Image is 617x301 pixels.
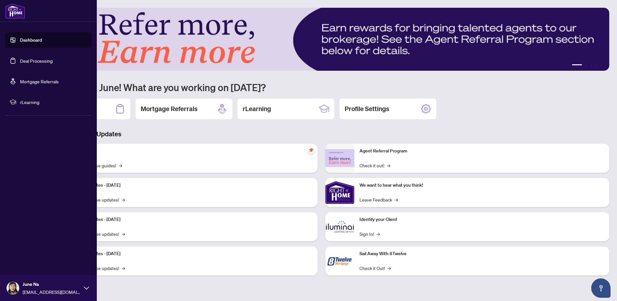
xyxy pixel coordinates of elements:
span: → [122,230,125,237]
h2: rLearning [243,104,271,113]
span: rLearning [20,99,87,106]
a: Check it out!→ [359,162,390,169]
span: → [122,265,125,272]
span: → [377,230,380,237]
img: Sail Away With 8Twelve [325,246,354,275]
p: Agent Referral Program [359,148,604,155]
img: We want to hear what you think! [325,178,354,207]
a: Leave Feedback→ [359,196,398,203]
a: Mortgage Referrals [20,78,59,84]
span: [EMAIL_ADDRESS][DOMAIN_NAME] [23,288,81,296]
button: 1 [572,64,582,67]
a: Deal Processing [20,58,53,64]
span: → [387,162,390,169]
p: Self-Help [68,148,312,155]
p: Identify your Client [359,216,604,223]
button: 4 [595,64,598,67]
a: Check it Out!→ [359,265,391,272]
span: → [388,265,391,272]
img: Agent Referral Program [325,149,354,167]
p: We want to hear what you think! [359,182,604,189]
img: logo [5,3,25,19]
h2: Profile Settings [345,104,389,113]
button: 3 [590,64,592,67]
a: Dashboard [20,37,42,43]
p: Platform Updates - [DATE] [68,250,312,257]
p: Platform Updates - [DATE] [68,182,312,189]
p: Platform Updates - [DATE] [68,216,312,223]
button: Open asap [591,278,611,298]
button: 5 [600,64,603,67]
img: Identify your Client [325,212,354,241]
img: Slide 0 [34,8,609,71]
span: → [122,196,125,203]
h2: Mortgage Referrals [141,104,197,113]
button: 2 [585,64,587,67]
h1: Welcome back June! What are you working on [DATE]? [34,81,609,93]
span: pushpin [307,146,315,154]
h3: Brokerage & Industry Updates [34,130,609,139]
img: Profile Icon [7,282,19,294]
span: June Na [23,281,81,288]
p: Sail Away With 8Twelve [359,250,604,257]
span: → [119,162,122,169]
a: Sign In!→ [359,230,380,237]
span: → [395,196,398,203]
